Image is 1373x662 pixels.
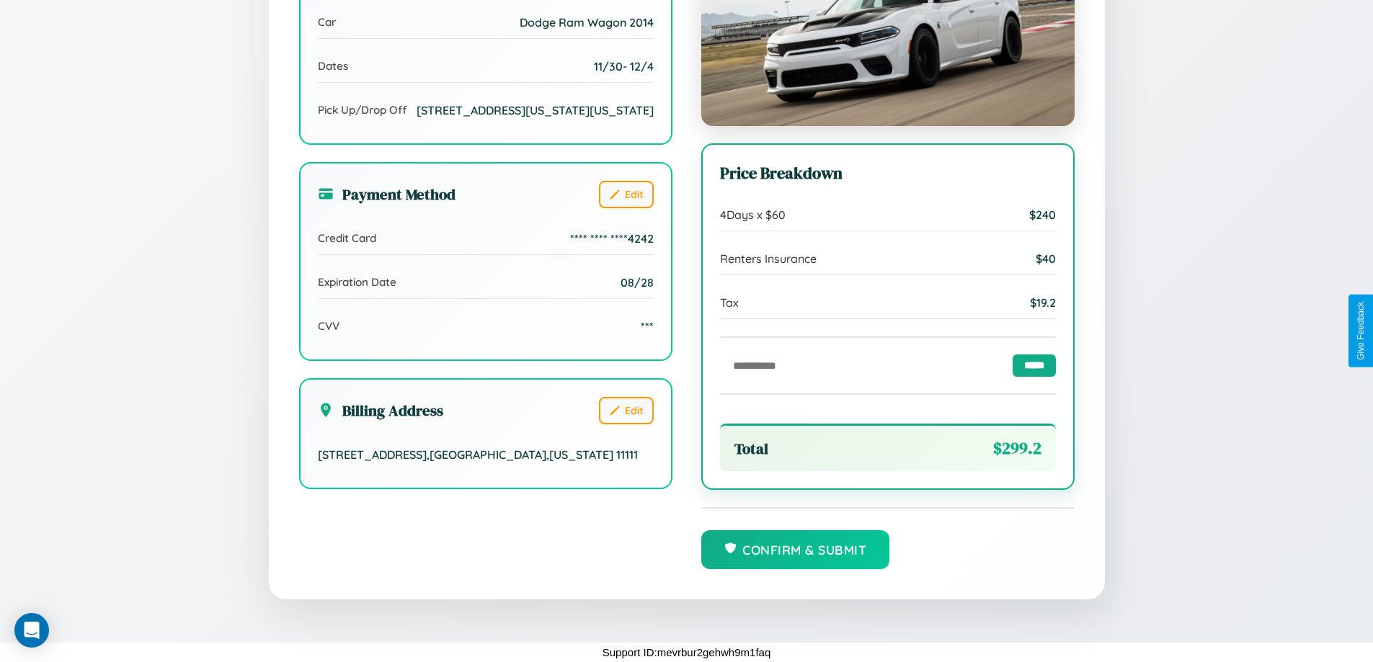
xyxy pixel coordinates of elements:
[318,319,339,333] span: CVV
[1029,207,1056,222] span: $ 240
[14,613,49,648] div: Open Intercom Messenger
[621,275,654,290] span: 08/28
[720,295,739,310] span: Tax
[417,103,654,117] span: [STREET_ADDRESS][US_STATE][US_STATE]
[318,447,638,462] span: [STREET_ADDRESS] , [GEOGRAPHIC_DATA] , [US_STATE] 11111
[520,15,654,30] span: Dodge Ram Wagon 2014
[318,275,396,289] span: Expiration Date
[318,184,456,205] h3: Payment Method
[594,59,654,73] span: 11 / 30 - 12 / 4
[1356,302,1366,360] div: Give Feedback
[1036,251,1056,266] span: $ 40
[720,251,817,266] span: Renters Insurance
[318,59,348,73] span: Dates
[1030,295,1056,310] span: $ 19.2
[734,438,768,459] span: Total
[603,643,770,662] p: Support ID: mevrbur2gehwh9m1faq
[720,162,1056,184] h3: Price Breakdown
[599,181,654,208] button: Edit
[318,400,443,421] h3: Billing Address
[318,15,336,29] span: Car
[318,103,407,117] span: Pick Up/Drop Off
[720,207,786,222] span: 4 Days x $ 60
[318,231,376,245] span: Credit Card
[993,437,1041,460] span: $ 299.2
[701,530,890,569] button: Confirm & Submit
[599,397,654,424] button: Edit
